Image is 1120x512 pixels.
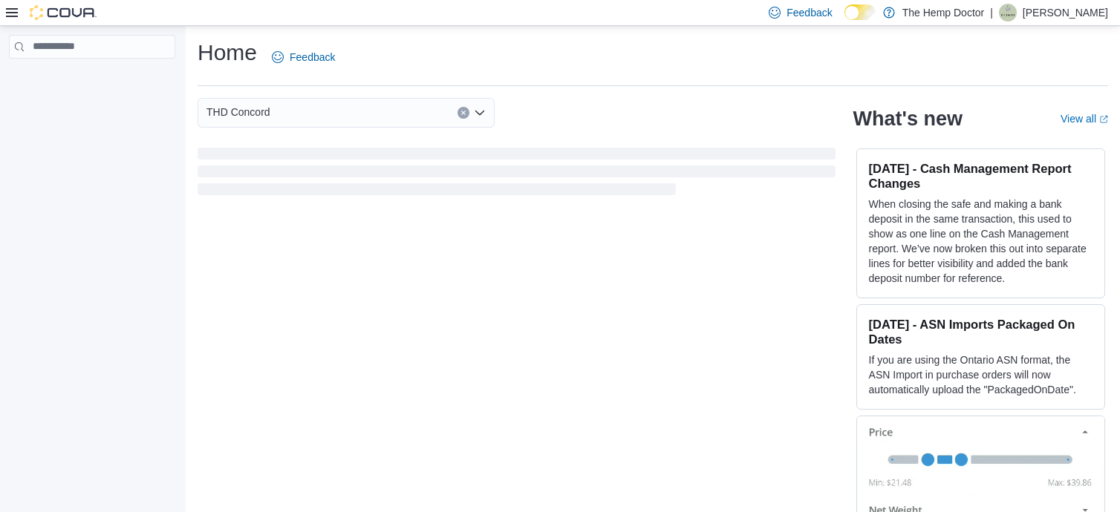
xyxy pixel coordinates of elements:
span: Feedback [787,5,832,20]
p: [PERSON_NAME] [1023,4,1108,22]
h3: [DATE] - Cash Management Report Changes [869,161,1093,191]
h2: What's new [853,107,963,131]
h3: [DATE] - ASN Imports Packaged On Dates [869,317,1093,347]
nav: Complex example [9,62,175,97]
p: When closing the safe and making a bank deposit in the same transaction, this used to show as one... [869,197,1093,286]
a: View allExternal link [1061,113,1108,125]
p: | [990,4,993,22]
input: Dark Mode [844,4,876,20]
svg: External link [1099,115,1108,124]
p: If you are using the Ontario ASN format, the ASN Import in purchase orders will now automatically... [869,352,1093,397]
span: THD Concord [206,103,270,121]
button: Clear input [458,107,469,119]
button: Open list of options [474,107,486,119]
div: Richard Satterfield [999,4,1017,22]
h1: Home [198,38,257,68]
span: Feedback [290,50,335,65]
img: Cova [30,5,97,20]
a: Feedback [266,42,341,72]
p: The Hemp Doctor [902,4,984,22]
span: Loading [198,151,836,198]
span: Dark Mode [844,20,845,21]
